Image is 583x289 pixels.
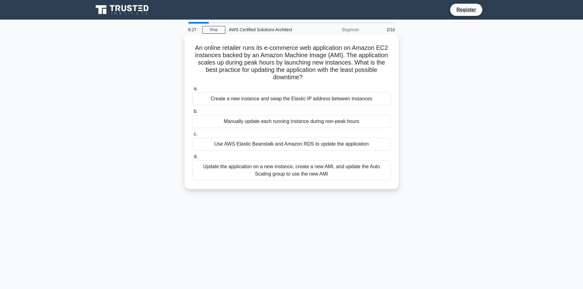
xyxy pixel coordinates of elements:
div: 8:27 [185,24,202,36]
div: Use AWS Elastic Beanstalk and Amazon RDS to update the application [192,138,391,150]
div: Update the application on a new instance, create a new AMI, and update the Auto Scaling group to ... [192,160,391,180]
div: Beginner [309,24,363,36]
a: Register [453,6,480,13]
span: a. [194,86,198,91]
a: Stop [202,26,225,34]
div: Create a new instance and swap the Elastic IP address between instances [192,92,391,105]
div: AWS Certified Solutions Architect [225,24,309,36]
span: c. [194,131,197,136]
h5: An online retailer runs its e-commerce web application on Amazon EC2 instances backed by an Amazo... [192,44,391,81]
span: d. [194,154,198,159]
div: Manually update each running instance during non-peak hours [192,115,391,128]
div: 2/10 [363,24,399,36]
span: b. [194,109,198,114]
